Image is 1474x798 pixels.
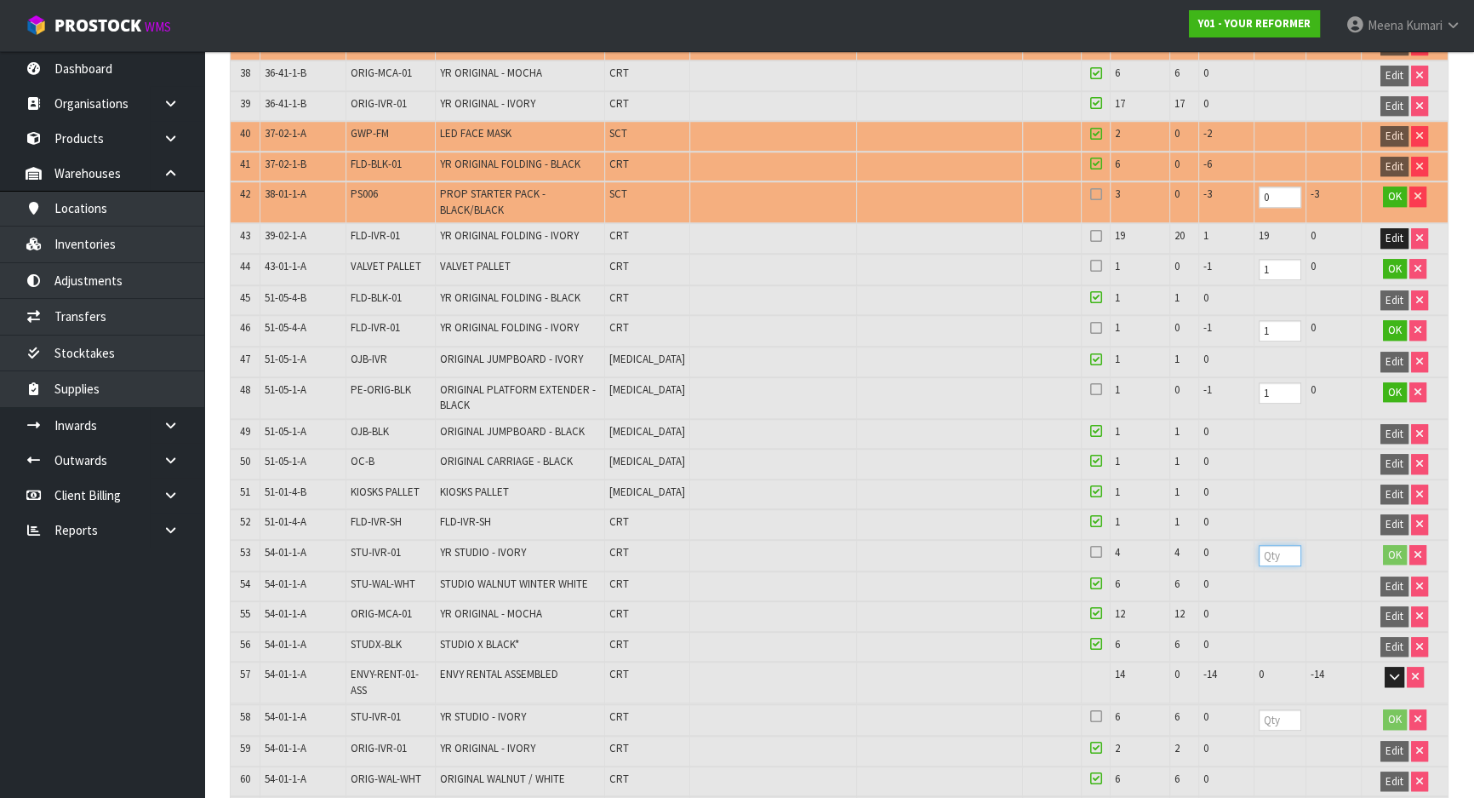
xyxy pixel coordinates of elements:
span: SCT [609,187,627,201]
span: Kumari [1406,17,1443,33]
span: YR ORIGINAL FOLDING - IVORY [440,228,579,243]
span: 0 [1203,485,1208,499]
small: WMS [145,19,171,35]
span: 1 [1115,352,1120,366]
span: 53 [240,545,250,560]
span: YR ORIGINAL FOLDING - IVORY [440,320,579,335]
span: CRT [609,667,629,681]
span: 0 [1174,259,1180,273]
span: 6 [1174,577,1180,591]
span: 17 [1115,96,1125,111]
span: STU-IVR-01 [351,709,401,724]
span: -14 [1311,667,1324,681]
span: STUDIO WALNUT WINTER WHITE [440,577,588,591]
span: VALVET PALLET [440,259,511,273]
span: CRT [609,545,629,560]
span: Edit [1385,231,1403,245]
span: 0 [1203,637,1208,652]
span: Edit [1385,609,1403,623]
span: STU-WAL-WHT [351,577,415,591]
span: 0 [1203,514,1208,529]
span: CRT [609,290,629,305]
span: Edit [1385,68,1403,83]
span: PROP STARTER PACK - BLACK/BLACK [440,187,546,216]
span: CRT [609,772,629,786]
button: Edit [1380,424,1408,445]
span: ORIG-IVR-01 [351,741,407,755]
span: 17 [1174,96,1185,111]
button: OK [1383,709,1407,730]
span: 52 [240,514,250,529]
span: 1 [1174,424,1180,439]
span: CRT [609,577,629,591]
span: 0 [1311,320,1316,335]
span: 1 [1115,485,1120,499]
span: -3 [1311,187,1319,201]
span: SCT [609,126,627,141]
span: ORIGINAL PLATFORM EXTENDER - BLACK [440,382,596,412]
span: Edit [1385,517,1403,531]
span: 37-02-1-A [265,126,306,141]
button: Edit [1380,290,1408,311]
span: 37-02-1-B [265,157,306,171]
button: Edit [1380,637,1408,657]
span: 43-01-1-A [265,259,306,273]
img: cube-alt.png [26,14,47,36]
span: CRT [609,228,629,243]
button: Edit [1380,485,1408,505]
span: -14 [1203,667,1217,681]
span: 1 [1174,352,1180,366]
span: 48 [240,382,250,397]
span: 6 [1115,772,1120,786]
span: 0 [1203,454,1208,468]
span: 46 [240,320,250,335]
span: YR ORIGINAL - IVORY [440,96,535,111]
span: -2 [1203,126,1212,141]
span: Edit [1385,293,1403,307]
button: OK [1383,320,1407,341]
span: 0 [1311,228,1316,243]
span: 54-01-1-A [265,709,306,724]
span: 4 [1115,545,1120,560]
span: KIOSKS PALLET [440,485,509,499]
span: -3 [1203,187,1212,201]
span: 38-01-1-A [265,187,306,201]
button: Edit [1380,66,1408,86]
span: Edit [1385,774,1403,789]
span: GWP-FM [351,126,389,141]
span: -1 [1203,320,1212,335]
span: 60 [240,772,250,786]
span: 0 [1259,667,1264,681]
span: 1 [1115,382,1120,397]
span: 1 [1115,424,1120,439]
span: 54 [240,577,250,591]
span: 41 [240,157,250,171]
input: Qty [1259,187,1301,208]
span: 36-41-1-B [265,96,306,111]
span: Edit [1385,640,1403,654]
span: PE-ORIG-BLK [351,382,411,397]
span: 1 [1203,228,1208,243]
span: 6 [1115,577,1120,591]
span: YR ORIGINAL - IVORY [440,741,535,755]
span: Edit [1385,487,1403,502]
span: 2 [1115,741,1120,755]
button: Edit [1380,741,1408,761]
span: YR ORIGINAL FOLDING - BLACK [440,290,580,305]
button: OK [1383,545,1407,565]
span: 54-01-1-A [265,741,306,755]
span: [MEDICAL_DATA] [609,424,685,439]
span: FLD-IVR-SH [440,514,491,529]
span: 6 [1174,772,1180,786]
span: Edit [1385,427,1403,441]
span: 0 [1203,741,1208,755]
span: 51-05-4-B [265,290,306,305]
span: STUDIO X BLACK* [440,637,519,652]
span: OK [1388,323,1402,337]
span: CRT [609,637,629,652]
span: 59 [240,741,250,755]
span: YR STUDIO - IVORY [440,545,526,560]
span: 0 [1174,667,1180,681]
span: CRT [609,514,629,529]
span: 0 [1203,577,1208,591]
